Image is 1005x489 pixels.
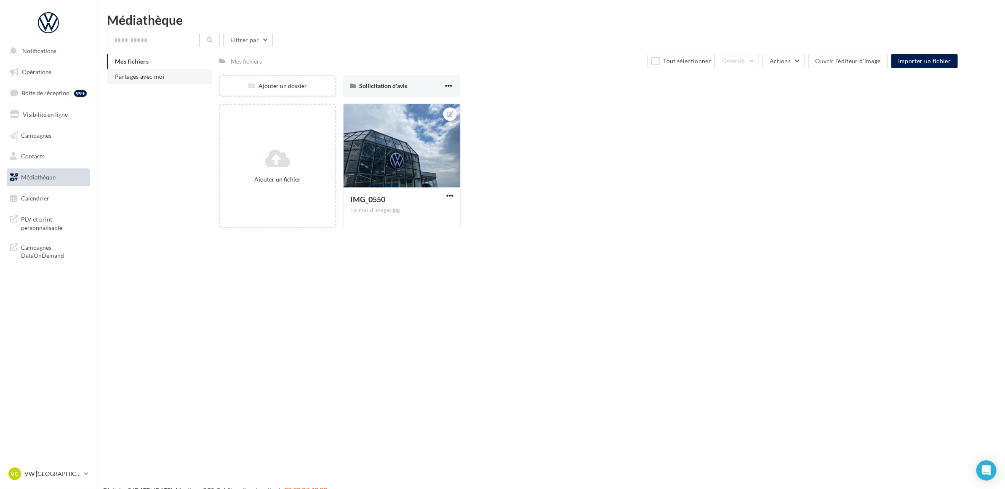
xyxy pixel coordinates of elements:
button: Filtrer par [223,33,273,47]
span: IMG_0550 [350,195,385,204]
span: (0) [738,58,745,64]
span: Sollicitation d'avis [359,82,407,89]
div: Médiathèque [107,13,995,26]
div: 99+ [74,90,87,97]
button: Gérer(0) [715,54,759,68]
span: PLV et print personnalisable [21,214,87,232]
span: Campagnes DataOnDemand [21,242,87,260]
a: Opérations [5,63,92,81]
span: VC [11,470,19,478]
span: Actions [770,57,791,64]
a: Campagnes DataOnDemand [5,238,92,263]
span: Boîte de réception [21,89,69,96]
a: Contacts [5,147,92,165]
button: Tout sélectionner [648,54,715,68]
div: Open Intercom Messenger [976,460,997,481]
span: Notifications [22,47,56,54]
button: Importer un fichier [891,54,958,68]
a: Boîte de réception99+ [5,84,92,102]
p: VW [GEOGRAPHIC_DATA] [24,470,80,478]
div: Ajouter un dossier [220,82,335,90]
button: Ouvrir l'éditeur d'image [808,54,888,68]
span: Mes fichiers [115,58,149,65]
button: Notifications [5,42,88,60]
a: Visibilité en ligne [5,106,92,123]
div: Ajouter un fichier [224,175,332,184]
button: Actions [762,54,805,68]
span: Campagnes [21,131,51,139]
span: Visibilité en ligne [23,111,68,118]
a: Campagnes [5,127,92,144]
span: Médiathèque [21,174,56,181]
span: Importer un fichier [898,57,951,64]
a: Calendrier [5,190,92,207]
span: Opérations [22,68,51,75]
a: PLV et print personnalisable [5,210,92,235]
div: Format d'image: jpg [350,206,453,214]
span: Contacts [21,152,45,160]
div: Mes fichiers [231,57,262,66]
span: Partagés avec moi [115,73,165,80]
a: VC VW [GEOGRAPHIC_DATA] [7,466,90,482]
a: Médiathèque [5,168,92,186]
span: Calendrier [21,195,49,202]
